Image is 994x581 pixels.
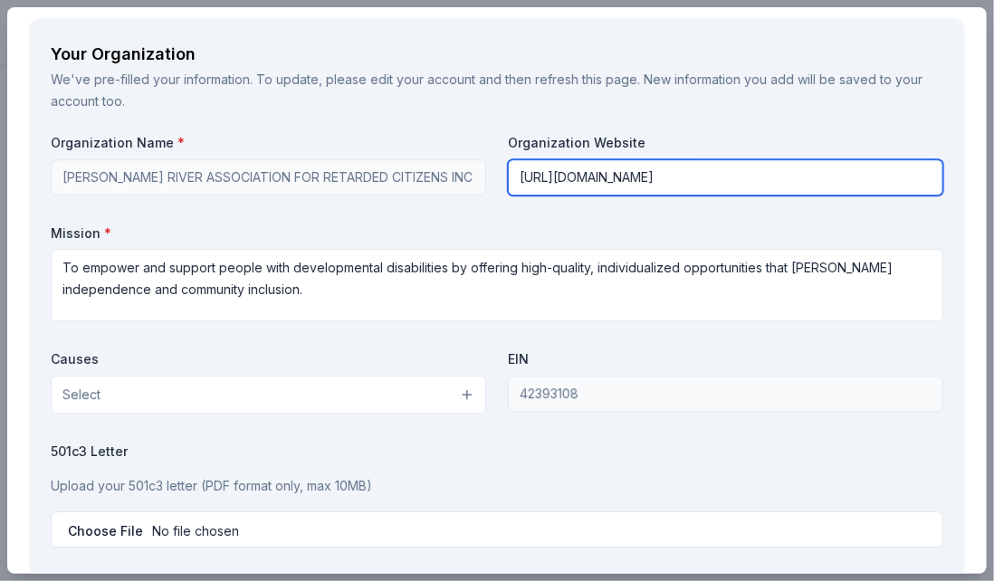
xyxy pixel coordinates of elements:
[370,71,475,87] a: edit your account
[51,249,943,321] textarea: To empower and support people with developmental disabilities by offering high-quality, individua...
[51,376,486,414] button: Select
[51,443,943,461] label: 501c3 Letter
[51,69,943,112] div: We've pre-filled your information. To update, please and then refresh this page. New information ...
[508,134,943,152] label: Organization Website
[51,224,943,243] label: Mission
[51,134,486,152] label: Organization Name
[62,384,100,405] span: Select
[508,350,943,368] label: EIN
[51,475,943,497] p: Upload your 501c3 letter (PDF format only, max 10MB)
[51,40,943,69] div: Your Organization
[51,350,486,368] label: Causes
